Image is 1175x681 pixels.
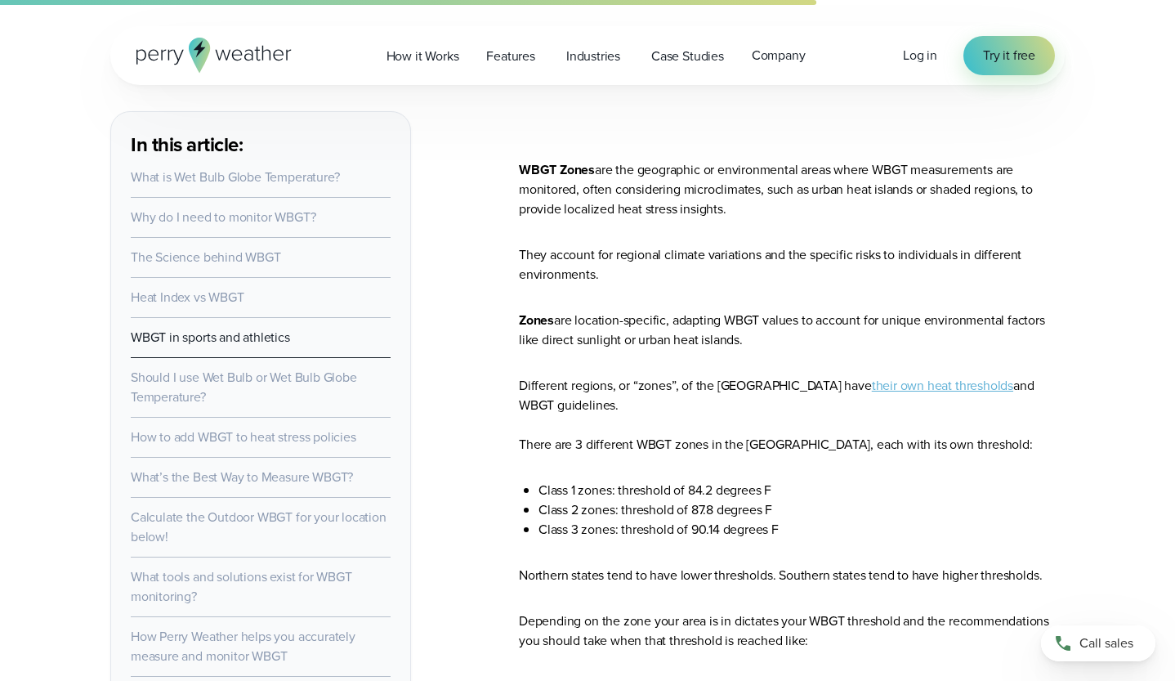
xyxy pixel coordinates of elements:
p: Depending on the zone your area is in dictates your WBGT threshold and the recommendations you sh... [519,612,1065,651]
p: They account for regional climate variations and the specific risks to individuals in different e... [519,245,1065,284]
a: Should I use Wet Bulb or Wet Bulb Globe Temperature? [131,368,357,406]
a: Why do I need to monitor WBGT? [131,208,315,226]
a: WBGT in sports and athletics [131,328,290,347]
span: Company [752,46,806,65]
p: are the geographic or environmental areas where WBGT measurements are monitored, often considerin... [519,160,1065,219]
strong: Zones [519,311,554,329]
a: Log in [903,46,937,65]
a: What tools and solutions exist for WBGT monitoring? [131,567,352,606]
strong: WBGT [519,160,556,179]
li: Class 2 zones: threshold of 87.8 degrees F [538,500,1065,520]
li: Class 1 zones: threshold of 84.2 degrees F [538,481,1065,500]
li: Class 3 zones: threshold of 90.14 degrees F [538,520,1065,540]
a: Try it free [963,36,1055,75]
span: Industries [566,47,620,66]
strong: Zones [560,160,595,179]
a: How to add WBGT to heat stress policies [131,428,356,446]
span: How it Works [386,47,459,66]
a: Call sales [1041,625,1155,661]
span: Features [486,47,535,66]
p: are location-specific, adapting WBGT values to account for unique environmental factors like dire... [519,311,1065,350]
a: How it Works [373,39,473,73]
a: What’s the Best Way to Measure WBGT? [131,468,353,486]
a: How Perry Weather helps you accurately measure and monitor WBGT [131,627,355,665]
p: Different regions, or “zones”, of the [GEOGRAPHIC_DATA] have and WBGT guidelines. There are 3 dif... [519,376,1065,455]
span: Call sales [1079,634,1133,653]
p: Northern states tend to have lower thresholds. Southern states tend to have higher thresholds. [519,566,1065,585]
span: Case Studies [651,47,724,66]
span: Try it free [983,46,1035,65]
a: their own heat thresholds [872,376,1013,395]
a: Case Studies [637,39,738,73]
a: Heat Index vs WBGT [131,288,244,307]
a: What is Wet Bulb Globe Temperature? [131,168,339,186]
a: The Science behind WBGT [131,248,281,267]
h3: In this article: [131,132,391,158]
a: Calculate the Outdoor WBGT for your location below! [131,508,386,546]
